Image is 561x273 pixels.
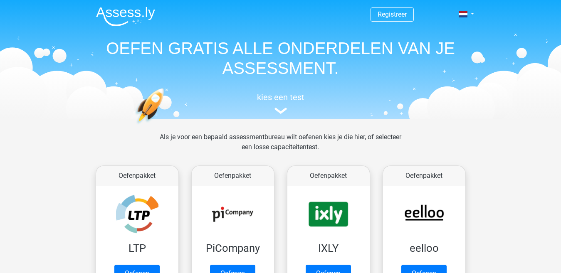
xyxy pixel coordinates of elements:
h5: kies een test [89,92,472,102]
a: Registreer [378,10,407,18]
a: kies een test [89,92,472,114]
img: assessment [274,108,287,114]
h1: OEFEN GRATIS ALLE ONDERDELEN VAN JE ASSESSMENT. [89,38,472,78]
img: Assessly [96,7,155,26]
div: Als je voor een bepaald assessmentbureau wilt oefenen kies je die hier, of selecteer een losse ca... [153,132,408,162]
img: oefenen [135,88,196,163]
